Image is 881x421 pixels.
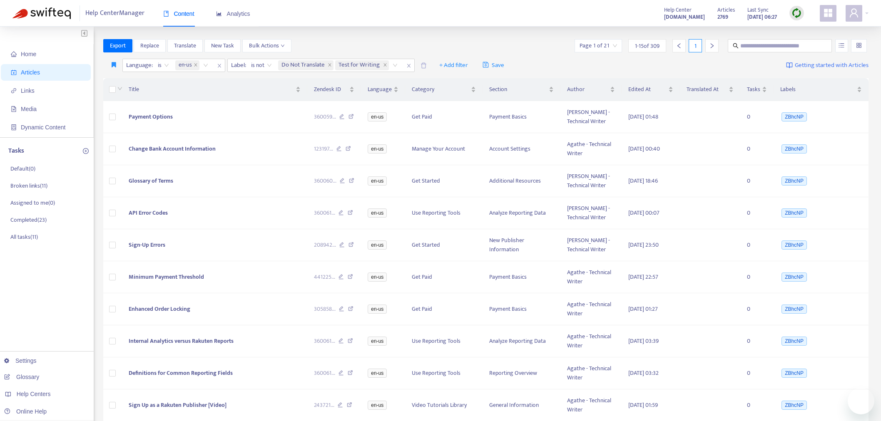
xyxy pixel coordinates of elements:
span: Author [567,85,608,94]
button: Bulk Actionsdown [242,39,291,52]
th: Zendesk ID [307,78,361,101]
span: Language : [123,59,154,72]
span: account-book [11,69,17,75]
span: search [733,43,739,49]
span: left [676,43,682,49]
span: ZBhcNP [781,208,807,218]
th: Author [560,78,622,101]
p: Tasks [8,146,24,156]
span: ZBhcNP [781,401,807,410]
span: [DATE] 18:46 [628,176,658,186]
span: en-us [368,240,387,250]
span: en-us [368,176,387,186]
span: [DATE] 22:57 [628,272,658,282]
button: Replace [134,39,166,52]
span: Links [21,87,35,94]
span: Category [412,85,469,94]
td: Agathe - Technical Writer [560,293,622,325]
span: Analytics [216,10,250,17]
td: Use Reporting Tools [405,325,483,357]
th: Labels [774,78,869,101]
span: en-us [179,60,192,70]
td: [PERSON_NAME] - Technical Writer [560,165,622,197]
div: 1 [689,39,702,52]
span: 360061 ... [314,337,335,346]
td: Manage Your Account [405,133,483,165]
button: Export [103,39,132,52]
td: Agathe - Technical Writer [560,325,622,357]
span: plus-circle [83,148,89,154]
span: 360061 ... [314,369,335,378]
span: en-us [368,337,387,346]
td: Get Started [405,229,483,261]
span: is not [251,59,272,72]
span: ZBhcNP [781,176,807,186]
td: [PERSON_NAME] - Technical Writer [560,197,622,229]
span: 123197 ... [314,144,333,154]
span: Save [483,60,505,70]
p: Assigned to me ( 0 ) [10,198,55,207]
td: 0 [740,261,774,293]
td: 0 [740,165,774,197]
span: [DATE] 01:27 [628,304,658,314]
td: 0 [740,357,774,389]
span: [DATE] 01:48 [628,112,658,121]
span: 360059 ... [314,112,336,121]
td: 0 [740,197,774,229]
span: 441225 ... [314,272,335,282]
span: book [163,11,169,17]
span: Payment Options [129,112,173,121]
span: [DATE] 23:50 [628,240,659,250]
span: Language [368,85,392,94]
span: Getting started with Articles [795,61,869,70]
span: Sign Up as a Rakuten Publisher [Video] [129,400,226,410]
td: Use Reporting Tools [405,357,483,389]
span: Test for Writing [338,60,381,70]
p: All tasks ( 11 ) [10,233,38,241]
span: 360061 ... [314,208,335,218]
td: Agathe - Technical Writer [560,261,622,293]
span: close [194,63,198,68]
span: ZBhcNP [781,305,807,314]
td: Agathe - Technical Writer [560,133,622,165]
th: Translated At [680,78,740,101]
span: Do Not Translate [281,60,326,70]
a: [DOMAIN_NAME] [664,12,705,22]
a: Online Help [4,408,47,415]
span: link [11,88,17,94]
td: Agathe - Technical Writer [560,357,622,389]
span: right [709,43,715,49]
span: unordered-list [839,42,844,48]
a: Settings [4,357,37,364]
td: Use Reporting Tools [405,197,483,229]
img: image-link [786,62,793,69]
span: down [281,44,285,48]
span: 243721 ... [314,401,334,410]
span: en-us [368,272,387,282]
th: Tasks [740,78,774,101]
td: Get Paid [405,101,483,133]
span: Help Center Manager [85,5,144,21]
span: close [383,63,387,68]
span: Enhanced Order Locking [129,304,190,314]
th: Edited At [622,78,680,101]
td: Analyze Reporting Data [483,197,560,229]
button: New Task [204,39,241,52]
button: + Add filter [433,59,474,72]
span: Media [21,106,37,112]
span: en-us [368,369,387,378]
span: Glossary of Terms [129,176,173,186]
td: Additional Resources [483,165,560,197]
span: [DATE] 00:07 [628,208,660,218]
td: [PERSON_NAME] - Technical Writer [560,229,622,261]
span: ZBhcNP [781,112,807,121]
span: Edited At [628,85,667,94]
span: user [849,8,859,18]
span: ZBhcNP [781,144,807,154]
span: ZBhcNP [781,337,807,346]
span: en-us [368,144,387,154]
span: container [11,124,17,130]
th: Language [361,78,405,101]
td: Analyze Reporting Data [483,325,560,357]
span: Replace [140,41,159,50]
